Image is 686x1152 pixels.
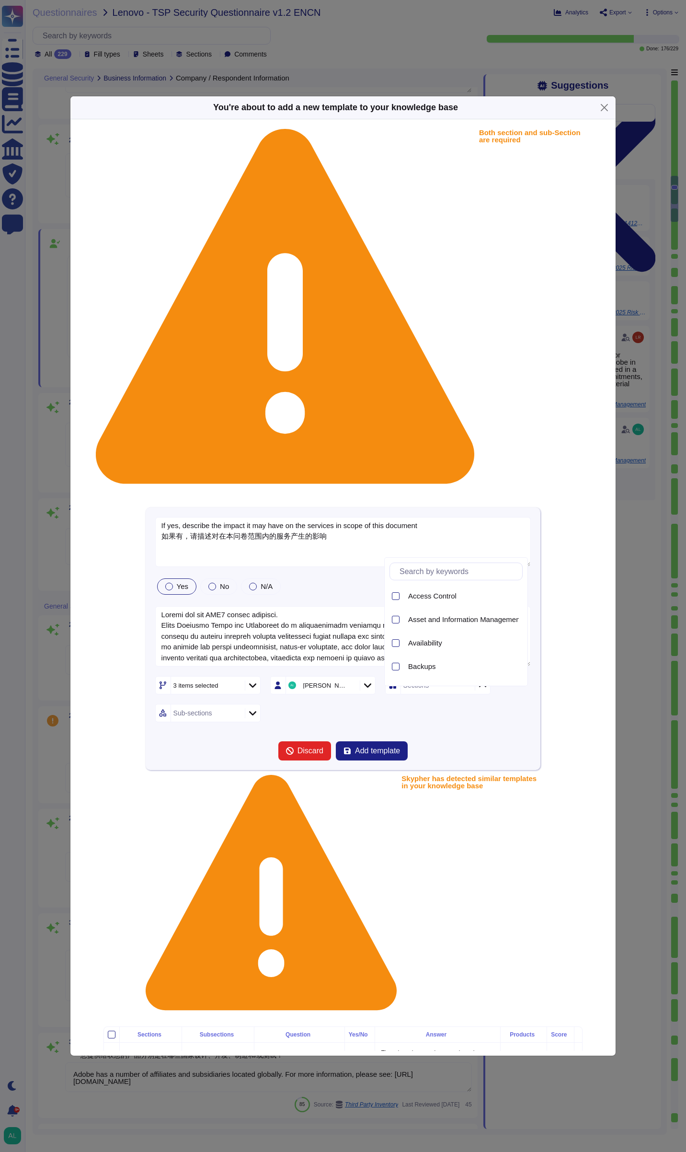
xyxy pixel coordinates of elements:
div: Sections [403,682,429,689]
b: You're about to add a new template to your knowledge base [213,103,458,112]
div: Answer [379,1032,496,1037]
div: Subsections [186,1032,250,1037]
span: Asset and Information Management [408,615,522,624]
p: Skypher has detected similar templates in your knowledge base [401,775,540,1019]
div: Business Continuity & DR [404,679,523,701]
p: Please describe in detail any losses or breaches Adobe has experienced in the last 5 years [258,1050,340,1086]
div: Backups [404,656,523,677]
div: Sub-sections [173,710,212,716]
div: Backups [408,662,519,671]
div: Question [258,1032,340,1037]
div: Availability [408,639,519,647]
div: Availability [404,632,523,654]
div: Yes/No [349,1032,371,1037]
button: Add template [336,741,408,760]
div: Sections [124,1032,178,1037]
div: Access Control [408,592,519,600]
p: Both section and sub-Section are required [479,129,590,499]
span: Yes [177,582,188,590]
img: user [288,681,296,689]
button: Close [597,100,612,115]
span: No [220,582,229,590]
div: Score [551,1032,570,1037]
button: Discard [278,741,331,760]
div: 3 items selected [173,682,218,689]
div: Asset and Information Management [408,615,519,624]
span: Access Control [408,592,457,600]
textarea: Loremi dol sit AME7 consec adipisci. Elits Doeiusmo Tempo inc Utlaboreet do m aliquaenimadm venia... [155,606,531,667]
span: N/A [261,582,273,590]
span: Availability [408,639,442,647]
span: Add template [355,747,400,755]
div: Access Control [404,585,523,607]
p: There have been no losses or breaches experienced by Adobe in the last five years that resulted i... [379,1047,496,1090]
span: Backups [408,662,436,671]
textarea: If yes, describe the impact it may have on the services in scope of this document 如果有，请描述对在本问卷范围内... [155,517,531,567]
input: Search by keywords [395,563,522,580]
div: Products [504,1032,543,1037]
span: Discard [297,747,323,755]
div: Asset and Information Management [404,609,523,630]
div: [PERSON_NAME] [303,682,348,689]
